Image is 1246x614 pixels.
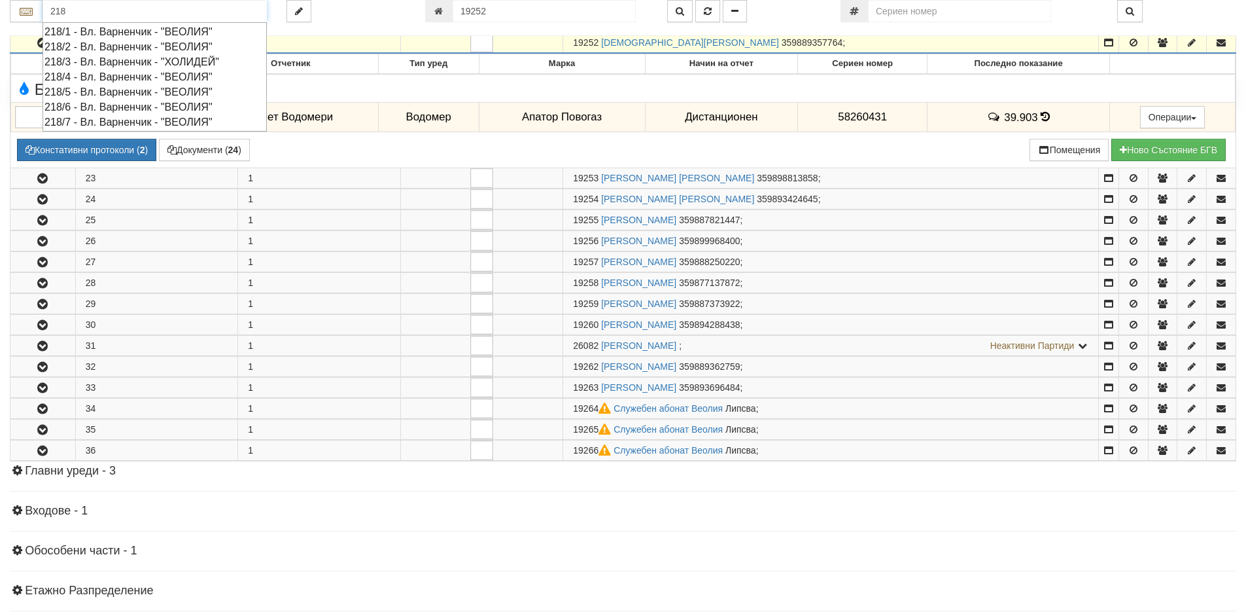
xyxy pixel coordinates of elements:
[238,168,401,189] td: 1
[44,39,265,54] div: 218/2 - Вл. Варненчик - "ВЕОЛИЯ"
[563,378,1099,398] td: ;
[573,403,614,414] span: Партида №
[563,168,1099,189] td: ;
[614,403,723,414] a: Служебен абонат Веолия
[573,319,598,330] span: Партида №
[238,252,401,272] td: 1
[75,294,238,314] td: 29
[601,319,676,330] a: [PERSON_NAME]
[238,357,401,377] td: 1
[1041,111,1050,123] span: История на показанията
[757,173,818,183] span: 359898813858
[563,420,1099,440] td: ;
[75,252,238,272] td: 27
[573,215,598,225] span: Партида №
[601,173,754,183] a: [PERSON_NAME] [PERSON_NAME]
[44,24,265,39] div: 218/1 - Вл. Варненчик - "ВЕОЛИЯ"
[573,194,598,204] span: Партида №
[75,231,238,251] td: 26
[679,361,740,372] span: 359889362759
[238,33,401,54] td: 1
[987,111,1004,123] span: История на забележките
[679,382,740,393] span: 359893696484
[573,424,614,435] span: Партида №
[238,378,401,398] td: 1
[1140,106,1205,128] button: Операции
[725,424,756,435] span: Липсва
[75,378,238,398] td: 33
[614,445,723,456] a: Служебен абонат Веолия
[679,236,740,246] span: 359899968400
[757,194,818,204] span: 359893424645
[573,278,598,288] span: Партида №
[573,361,598,372] span: Партида №
[563,441,1099,461] td: ;
[573,340,598,351] span: Партида №
[238,294,401,314] td: 1
[601,257,676,267] a: [PERSON_NAME]
[1030,139,1109,161] button: Помещения
[378,54,479,74] th: Тип уред
[238,420,401,440] td: 1
[573,236,598,246] span: Партида №
[573,257,598,267] span: Партида №
[238,399,401,419] td: 1
[601,215,676,225] a: [PERSON_NAME]
[563,189,1099,209] td: ;
[238,315,401,335] td: 1
[838,111,887,123] span: 58260431
[238,336,401,356] td: 1
[249,111,333,123] span: Отчет Водомери
[782,37,842,48] span: 359889357764
[11,54,203,74] th: Помещение
[679,319,740,330] span: 359894288438
[1004,111,1037,123] span: 39.903
[238,210,401,230] td: 1
[14,81,182,98] span: Битово гореща вода
[479,54,645,74] th: Марка
[927,54,1110,74] th: Последно показание
[573,298,598,309] span: Партида №
[238,231,401,251] td: 1
[601,236,676,246] a: [PERSON_NAME]
[203,54,378,74] th: Отчетник
[75,315,238,335] td: 30
[725,445,756,456] span: Липсва
[563,273,1099,293] td: ;
[238,189,401,209] td: 1
[990,340,1075,351] span: Неактивни Партиди
[75,336,238,356] td: 31
[614,424,723,435] a: Служебен абонат Веолия
[679,278,740,288] span: 359877137872
[601,278,676,288] a: [PERSON_NAME]
[10,505,1236,518] h4: Входове - 1
[645,102,798,132] td: Дистанционен
[75,420,238,440] td: 35
[563,357,1099,377] td: ;
[228,145,239,155] b: 24
[573,382,598,393] span: Партида №
[573,173,598,183] span: Партида №
[601,194,754,204] a: [PERSON_NAME] [PERSON_NAME]
[17,139,156,161] button: Констативни протоколи (2)
[679,215,740,225] span: 359887821447
[44,115,265,130] div: 218/7 - Вл. Варненчик - "ВЕОЛИЯ"
[159,139,250,161] button: Документи (24)
[573,37,598,48] span: Партида №
[75,441,238,461] td: 36
[44,69,265,84] div: 218/4 - Вл. Варненчик - "ВЕОЛИЯ"
[573,445,614,456] span: Партида №
[563,210,1099,230] td: ;
[75,357,238,377] td: 32
[563,294,1099,314] td: ;
[75,399,238,419] td: 34
[679,298,740,309] span: 359887373922
[563,252,1099,272] td: ;
[563,315,1099,335] td: ;
[44,54,265,69] div: 218/3 - Вл. Варненчик - "ХОЛИДЕЙ"
[1111,139,1226,161] button: Новo Състояние БГВ
[378,102,479,132] td: Водомер
[479,102,645,132] td: Апатор Повогаз
[645,54,798,74] th: Начин на отчет
[75,210,238,230] td: 25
